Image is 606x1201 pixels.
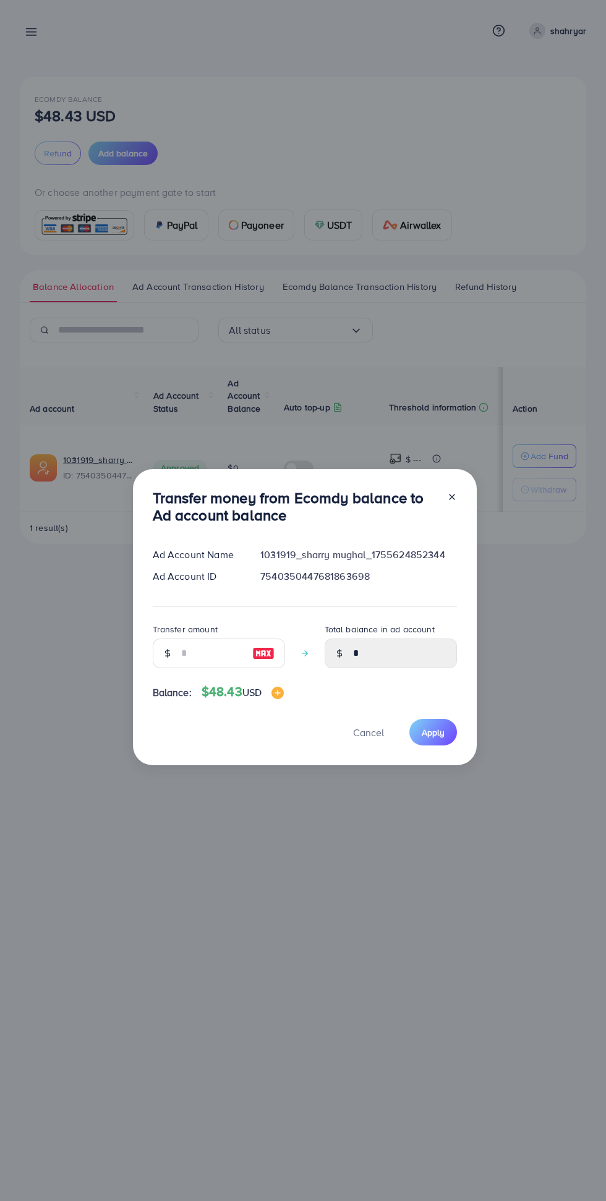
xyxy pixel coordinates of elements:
img: image [252,646,275,661]
label: Total balance in ad account [325,623,435,635]
img: image [271,687,284,699]
h4: $48.43 [202,684,284,700]
span: USD [242,685,262,699]
span: Cancel [353,726,384,739]
span: Balance: [153,685,192,700]
span: Apply [422,726,445,739]
div: Ad Account ID [143,569,251,584]
div: Ad Account Name [143,548,251,562]
iframe: Chat [553,1145,597,1192]
h3: Transfer money from Ecomdy balance to Ad account balance [153,489,437,525]
button: Cancel [338,719,399,745]
button: Apply [409,719,457,745]
div: 7540350447681863698 [250,569,466,584]
div: 1031919_sharry mughal_1755624852344 [250,548,466,562]
label: Transfer amount [153,623,218,635]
